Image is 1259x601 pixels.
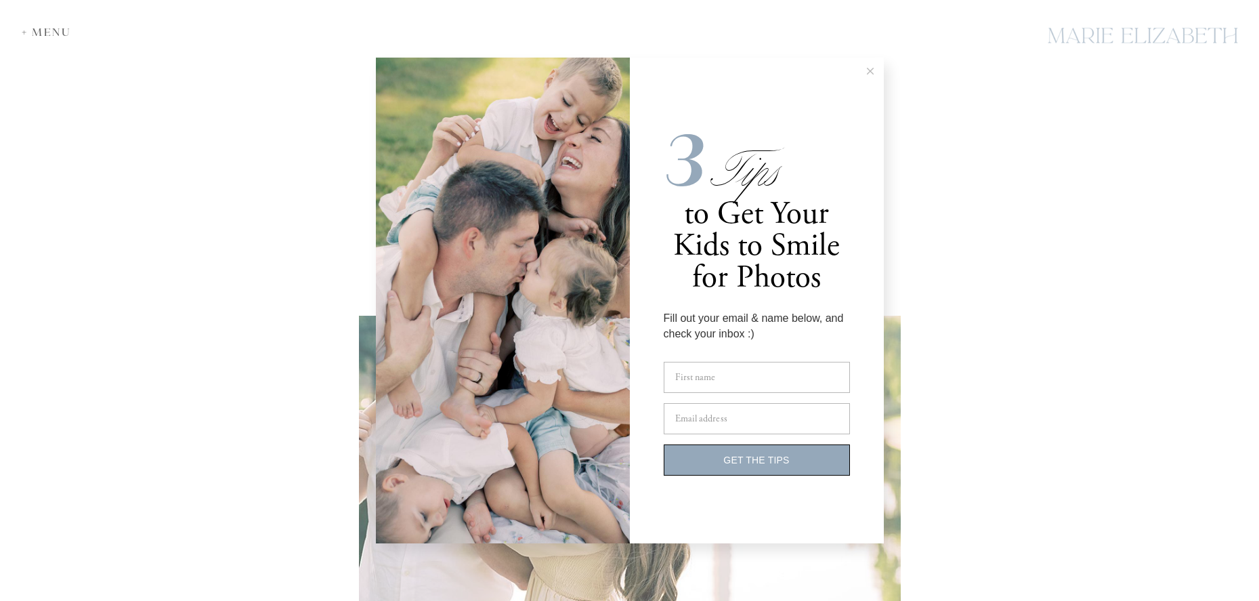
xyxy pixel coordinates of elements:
span: ss [721,413,727,425]
span: GET THE TIPS [723,455,789,465]
button: GET THE TIPS [664,444,850,476]
span: to Get Your Kids to Smile for Photos [673,194,840,298]
span: Tips [706,138,771,203]
span: Email addre [675,413,721,425]
i: 3 [664,117,706,206]
div: Fill out your email & name below, and check your inbox :) [664,311,850,341]
span: Firs [675,371,690,384]
span: t name [690,371,716,384]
